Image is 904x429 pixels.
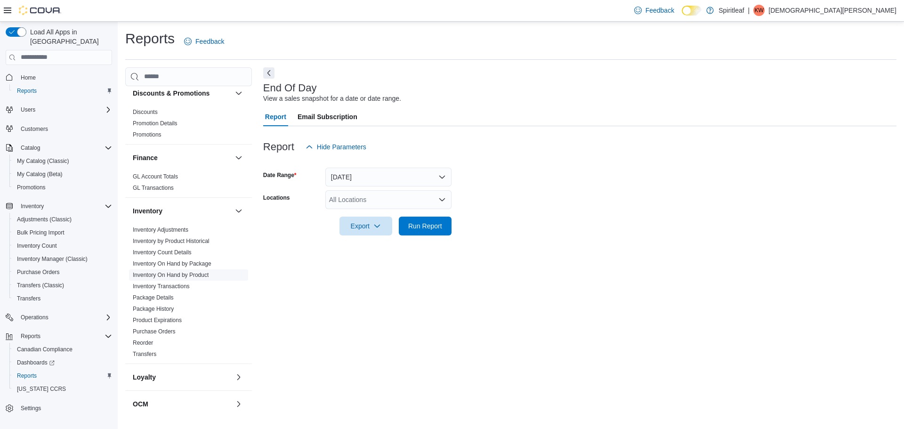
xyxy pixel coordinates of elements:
h3: Inventory [133,206,162,216]
h3: OCM [133,399,148,409]
span: Dashboards [13,357,112,368]
h3: End Of Day [263,82,317,94]
button: My Catalog (Beta) [9,168,116,181]
button: Adjustments (Classic) [9,213,116,226]
span: Transfers [17,295,40,302]
span: Transfers [133,350,156,358]
span: Purchase Orders [17,268,60,276]
button: Export [339,217,392,235]
a: Canadian Compliance [13,344,76,355]
a: Settings [17,403,45,414]
a: Promotion Details [133,120,178,127]
span: Reports [13,85,112,97]
span: Dashboards [17,359,55,366]
a: Discounts [133,109,158,115]
p: [DEMOGRAPHIC_DATA][PERSON_NAME] [768,5,896,16]
span: Settings [17,402,112,414]
span: Load All Apps in [GEOGRAPHIC_DATA] [26,27,112,46]
span: Bulk Pricing Import [13,227,112,238]
span: GL Account Totals [133,173,178,180]
span: Feedback [646,6,674,15]
a: Inventory Manager (Classic) [13,253,91,265]
h3: Finance [133,153,158,162]
button: Discounts & Promotions [233,88,244,99]
button: [DATE] [325,168,452,186]
span: Transfers (Classic) [17,282,64,289]
a: Adjustments (Classic) [13,214,75,225]
button: Loyalty [133,372,231,382]
span: Email Subscription [298,107,357,126]
span: GL Transactions [133,184,174,192]
a: Inventory by Product Historical [133,238,210,244]
button: Settings [2,401,116,415]
button: Inventory Manager (Classic) [9,252,116,266]
span: Hide Parameters [317,142,366,152]
button: Catalog [17,142,44,154]
button: Inventory [2,200,116,213]
button: [US_STATE] CCRS [9,382,116,396]
span: Run Report [408,221,442,231]
a: Inventory Count Details [133,249,192,256]
label: Locations [263,194,290,202]
button: Hide Parameters [302,138,370,156]
a: GL Transactions [133,185,174,191]
a: Inventory On Hand by Package [133,260,211,267]
span: Transfers (Classic) [13,280,112,291]
span: Inventory [17,201,112,212]
a: Reports [13,370,40,381]
button: Inventory [133,206,231,216]
a: [US_STATE] CCRS [13,383,70,395]
h3: Report [263,141,294,153]
h3: Loyalty [133,372,156,382]
span: Inventory Count [17,242,57,250]
a: Home [17,72,40,83]
button: Transfers (Classic) [9,279,116,292]
span: Product Expirations [133,316,182,324]
button: Operations [17,312,52,323]
span: Operations [21,314,48,321]
a: Package Details [133,294,174,301]
button: Operations [2,311,116,324]
span: Reports [17,372,37,380]
a: Dashboards [9,356,116,369]
span: Customers [21,125,48,133]
span: My Catalog (Beta) [13,169,112,180]
button: My Catalog (Classic) [9,154,116,168]
input: Dark Mode [682,6,702,16]
button: Customers [2,122,116,136]
div: Finance [125,171,252,197]
span: Home [17,72,112,83]
span: Canadian Compliance [13,344,112,355]
span: Promotions [13,182,112,193]
span: [US_STATE] CCRS [17,385,66,393]
a: Inventory Count [13,240,61,251]
div: Discounts & Promotions [125,106,252,144]
a: Feedback [630,1,678,20]
a: Reports [13,85,40,97]
a: Promotions [133,131,161,138]
span: Settings [21,405,41,412]
button: Catalog [2,141,116,154]
button: Open list of options [438,196,446,203]
span: Washington CCRS [13,383,112,395]
span: My Catalog (Classic) [17,157,69,165]
span: Purchase Orders [13,267,112,278]
img: Cova [19,6,61,15]
span: Reorder [133,339,153,347]
button: Finance [233,152,244,163]
a: My Catalog (Classic) [13,155,73,167]
a: Transfers [133,351,156,357]
button: Inventory [233,205,244,217]
span: Operations [17,312,112,323]
button: Next [263,67,274,79]
span: Reports [17,87,37,95]
button: Users [2,103,116,116]
span: My Catalog (Beta) [17,170,63,178]
a: Bulk Pricing Import [13,227,68,238]
p: Spiritleaf [718,5,744,16]
button: Reports [17,331,44,342]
